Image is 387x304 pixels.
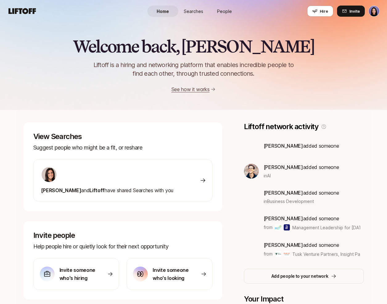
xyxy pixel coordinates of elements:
[209,6,240,17] a: People
[60,266,100,282] p: Invite someone who's hiring
[33,242,212,251] p: Help people hire or quietly look for their next opportunity
[264,215,303,222] span: [PERSON_NAME]
[244,295,364,303] p: Your Impact
[264,198,314,205] span: in Business Development
[264,242,303,248] span: [PERSON_NAME]
[157,8,169,15] span: Home
[83,61,304,78] p: Liftoff is a hiring and networking platform that enables incredible people to find each other, th...
[33,143,212,152] p: Suggest people who might be a fit, or reshare
[33,132,212,141] p: View Searches
[244,164,259,179] img: ACg8ocLm-7WKXm5P6FOfsomLtf-y8h9QcLHIICRw5Nhk1c-0rtDodec4=s160-c
[271,272,328,280] p: Add people to your network
[307,6,333,17] button: Hire
[264,142,339,150] p: added someone
[349,8,360,14] span: Invite
[89,187,105,193] span: Liftoff
[320,8,328,14] span: Hire
[369,6,379,16] img: Christina White
[264,224,273,231] p: from
[244,269,364,284] button: Add people to your network
[275,224,281,230] img: Management Leadership for Tomorrow
[264,250,273,258] p: from
[264,241,360,249] p: added someone
[264,190,303,196] span: [PERSON_NAME]
[284,251,290,257] img: Insight Partners
[73,37,314,56] h2: Welcome back, [PERSON_NAME]
[264,163,339,171] p: added someone
[337,6,365,17] button: Invite
[264,143,303,149] span: [PERSON_NAME]
[368,6,380,17] button: Christina White
[284,224,290,230] img: Admit.me Access
[153,266,193,282] p: Invite someone who's looking
[264,164,303,170] span: [PERSON_NAME]
[41,187,173,193] span: have shared Searches with you
[264,214,360,222] p: added someone
[81,187,89,193] span: and
[33,231,212,240] p: Invite people
[264,189,339,197] p: added someone
[147,6,178,17] a: Home
[217,8,232,15] span: People
[264,172,271,179] span: in AI
[275,251,281,257] img: Tusk Venture Partners
[171,86,210,92] a: See how it works
[184,8,203,15] span: Searches
[244,122,319,131] p: Liftoff network activity
[42,167,56,182] img: 71d7b91d_d7cb_43b4_a7ea_a9b2f2cc6e03.jpg
[178,6,209,17] a: Searches
[41,187,81,193] span: [PERSON_NAME]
